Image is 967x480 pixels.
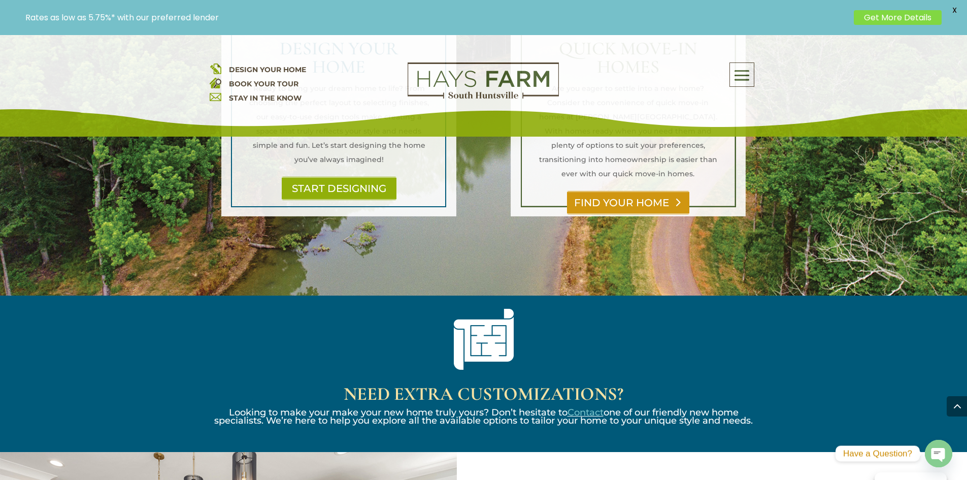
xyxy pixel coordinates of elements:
img: CustomizationIcon [453,308,514,370]
a: FIND YOUR HOME [567,191,689,214]
a: Contact [568,407,604,418]
img: design your home [210,62,221,74]
a: hays farm homes huntsville development [408,92,559,101]
a: DESIGN YOUR HOME [229,65,306,74]
p: Looking to make your make your new home truly yours? Don’t hesitate to one of our friendly new ho... [210,408,758,425]
a: STAY IN THE KNOW [229,93,302,103]
img: Logo [408,62,559,99]
a: START DESIGNING [282,177,396,200]
img: book your home tour [210,77,221,88]
a: Get More Details [854,10,942,25]
a: BOOK YOUR TOUR [229,79,298,88]
span: X [947,3,962,18]
h2: NEED EXTRA CUSTOMIZATIONS? [210,385,758,408]
p: Rates as low as 5.75%* with our preferred lender [25,13,849,22]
